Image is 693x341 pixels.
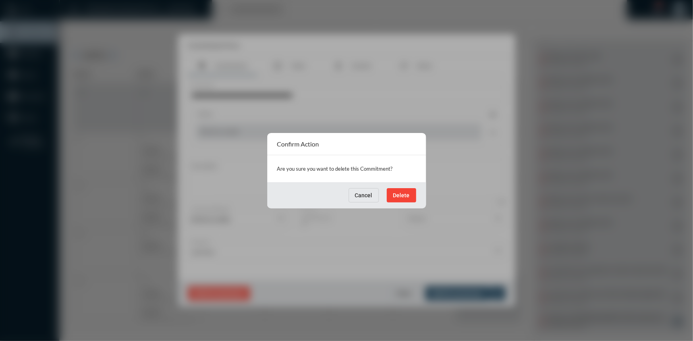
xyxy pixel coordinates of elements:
[387,188,416,202] button: Delete
[355,192,373,198] span: Cancel
[277,140,319,148] h2: Confirm Action
[349,188,379,202] button: Cancel
[277,163,416,174] p: Are you sure you want to delete this Commitment?
[393,192,410,198] span: Delete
